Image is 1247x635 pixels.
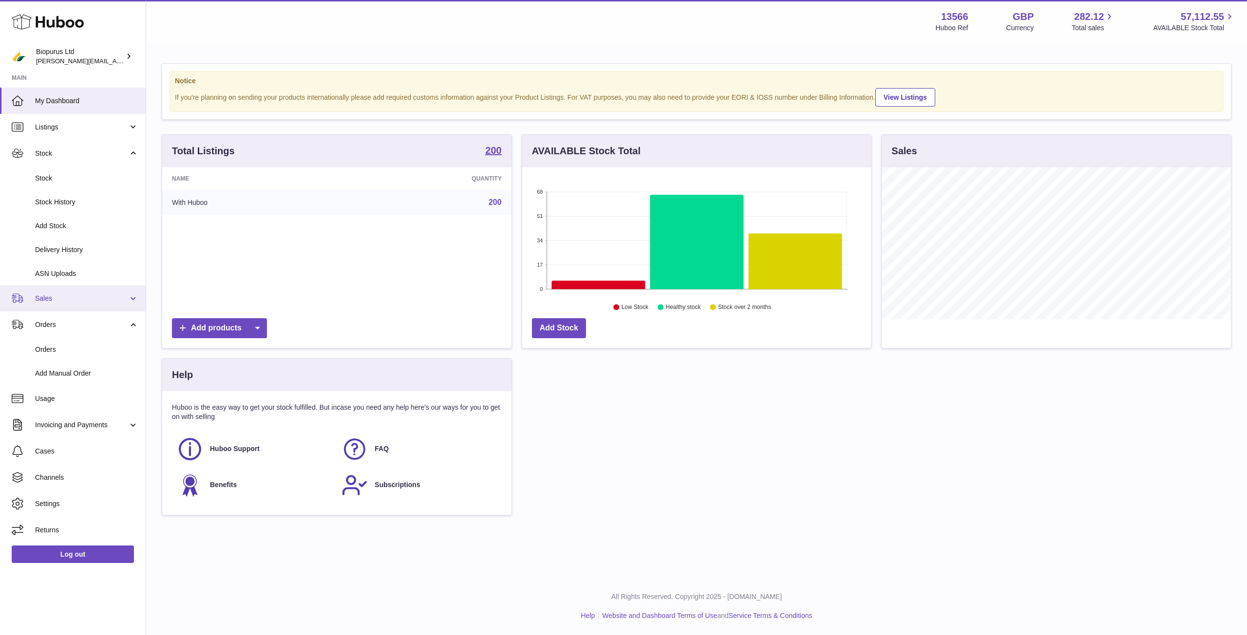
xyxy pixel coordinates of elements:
span: Returns [35,526,138,535]
div: Currency [1006,23,1034,33]
span: Settings [35,499,138,508]
span: 282.12 [1074,10,1104,23]
strong: 13566 [941,10,968,23]
span: Stock [35,149,128,158]
span: Channels [35,473,138,482]
h3: Help [172,368,193,381]
p: Huboo is the easy way to get your stock fulfilled. But incase you need any help here's our ways f... [172,403,502,421]
span: [PERSON_NAME][EMAIL_ADDRESS][DOMAIN_NAME] [36,57,195,65]
text: Low Stock [622,304,649,311]
span: Usage [35,394,138,403]
span: Stock History [35,198,138,207]
text: 34 [537,237,543,243]
div: Biopurus Ltd [36,47,124,66]
span: Listings [35,123,128,132]
span: 57,112.55 [1181,10,1224,23]
a: Huboo Support [177,436,332,462]
span: Invoicing and Payments [35,420,128,430]
a: Benefits [177,472,332,498]
span: Total sales [1072,23,1115,33]
div: If you're planning on sending your products internationally please add required customs informati... [175,87,1218,107]
a: Help [581,612,595,619]
text: 0 [540,286,543,292]
span: Sales [35,294,128,303]
text: 51 [537,213,543,219]
a: Add Stock [532,318,586,338]
a: Subscriptions [341,472,496,498]
p: All Rights Reserved. Copyright 2025 - [DOMAIN_NAME] [154,592,1239,601]
span: ASN Uploads [35,269,138,278]
span: Huboo Support [210,444,260,454]
a: FAQ [341,436,496,462]
span: Stock [35,174,138,183]
a: 200 [489,198,502,206]
th: Name [162,167,346,190]
span: Orders [35,345,138,354]
span: Add Manual Order [35,369,138,378]
text: 17 [537,262,543,268]
a: 282.12 Total sales [1072,10,1115,33]
a: Website and Dashboard Terms of Use [602,612,717,619]
strong: 200 [485,145,501,155]
a: 57,112.55 AVAILABLE Stock Total [1153,10,1235,33]
span: AVAILABLE Stock Total [1153,23,1235,33]
a: 200 [485,145,501,157]
a: Log out [12,545,134,563]
span: My Dashboard [35,96,138,106]
span: Add Stock [35,221,138,231]
span: FAQ [375,444,389,454]
li: and [599,611,812,620]
td: With Huboo [162,190,346,215]
h3: Sales [891,145,917,158]
text: 68 [537,189,543,195]
span: Benefits [210,480,237,490]
h3: AVAILABLE Stock Total [532,145,641,158]
text: Stock over 2 months [718,304,771,311]
strong: GBP [1013,10,1034,23]
span: Delivery History [35,245,138,254]
a: Add products [172,318,267,338]
strong: Notice [175,76,1218,86]
img: peter@biopurus.co.uk [12,49,26,64]
text: Healthy stock [665,304,701,311]
a: Service Terms & Conditions [729,612,812,619]
span: Orders [35,320,128,329]
a: View Listings [875,88,935,107]
h3: Total Listings [172,145,235,158]
div: Huboo Ref [936,23,968,33]
span: Subscriptions [375,480,420,490]
span: Cases [35,447,138,456]
th: Quantity [346,167,511,190]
